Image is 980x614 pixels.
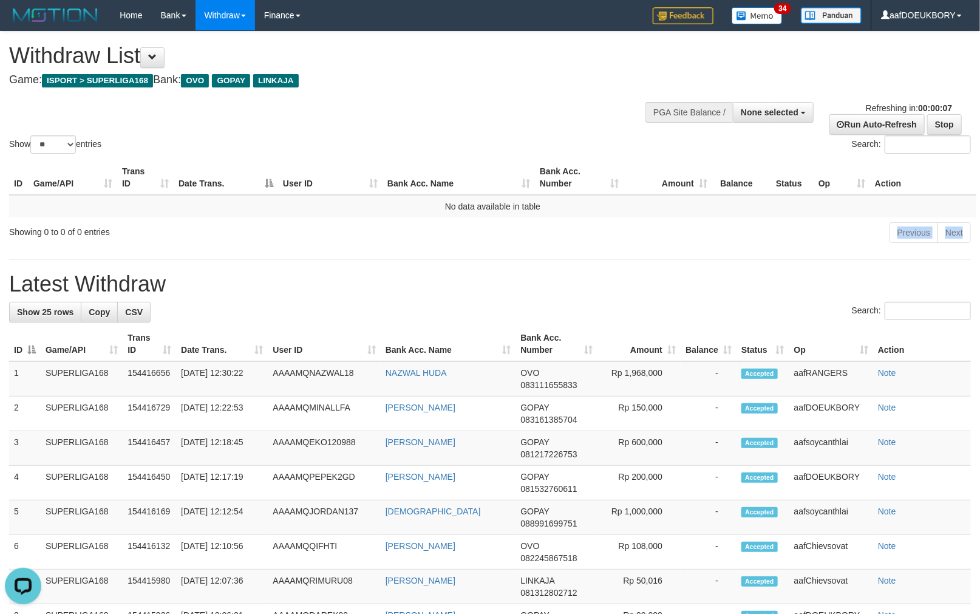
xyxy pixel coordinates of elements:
[624,160,712,195] th: Amount: activate to sort column ascending
[789,570,873,604] td: aafChievsovat
[176,361,268,397] td: [DATE] 12:30:22
[866,103,952,113] span: Refreshing in:
[712,160,771,195] th: Balance
[386,576,455,585] a: [PERSON_NAME]
[268,500,380,535] td: AAAAMQJORDAN137
[41,397,123,431] td: SUPERLIGA168
[878,368,896,378] a: Note
[174,160,278,195] th: Date Trans.: activate to sort column descending
[852,302,971,320] label: Search:
[520,415,577,425] span: Copy 083161385704 to clipboard
[681,466,737,500] td: -
[176,466,268,500] td: [DATE] 12:17:19
[386,541,455,551] a: [PERSON_NAME]
[41,431,123,466] td: SUPERLIGA168
[741,542,778,552] span: Accepted
[17,307,73,317] span: Show 25 rows
[801,7,862,24] img: panduan.png
[937,222,971,243] a: Next
[789,466,873,500] td: aafDOEUKBORY
[123,397,176,431] td: 154416729
[520,368,539,378] span: OVO
[9,272,971,296] h1: Latest Withdraw
[852,135,971,154] label: Search:
[386,437,455,447] a: [PERSON_NAME]
[645,102,733,123] div: PGA Site Balance /
[381,327,516,361] th: Bank Acc. Name: activate to sort column ascending
[681,361,737,397] td: -
[520,403,549,412] span: GOPAY
[918,103,952,113] strong: 00:00:07
[383,160,535,195] th: Bank Acc. Name: activate to sort column ascending
[176,500,268,535] td: [DATE] 12:12:54
[597,397,681,431] td: Rp 150,000
[123,466,176,500] td: 154416450
[885,135,971,154] input: Search:
[9,431,41,466] td: 3
[520,588,577,598] span: Copy 081312802712 to clipboard
[597,535,681,570] td: Rp 108,000
[520,437,549,447] span: GOPAY
[597,466,681,500] td: Rp 200,000
[814,160,870,195] th: Op: activate to sort column ascending
[9,44,641,68] h1: Withdraw List
[520,484,577,494] span: Copy 081532760611 to clipboard
[535,160,624,195] th: Bank Acc. Number: activate to sort column ascending
[878,403,896,412] a: Note
[878,472,896,482] a: Note
[30,135,76,154] select: Showentries
[741,438,778,448] span: Accepted
[9,195,976,217] td: No data available in table
[9,160,29,195] th: ID
[885,302,971,320] input: Search:
[520,553,577,563] span: Copy 082245867518 to clipboard
[597,570,681,604] td: Rp 50,016
[123,535,176,570] td: 154416132
[9,327,41,361] th: ID: activate to sort column descending
[737,327,789,361] th: Status: activate to sort column ascending
[176,327,268,361] th: Date Trans.: activate to sort column ascending
[176,570,268,604] td: [DATE] 12:07:36
[41,535,123,570] td: SUPERLIGA168
[520,507,549,516] span: GOPAY
[9,74,641,86] h4: Game: Bank:
[5,5,41,41] button: Open LiveChat chat widget
[268,466,380,500] td: AAAAMQPEPEK2GD
[681,535,737,570] td: -
[520,380,577,390] span: Copy 083111655833 to clipboard
[268,397,380,431] td: AAAAMQMINALLFA
[253,74,299,87] span: LINKAJA
[29,160,117,195] th: Game/API: activate to sort column ascending
[520,449,577,459] span: Copy 081217226753 to clipboard
[386,368,447,378] a: NAZWAL HUDA
[89,307,110,317] span: Copy
[123,327,176,361] th: Trans ID: activate to sort column ascending
[81,302,118,322] a: Copy
[890,222,938,243] a: Previous
[789,327,873,361] th: Op: activate to sort column ascending
[41,361,123,397] td: SUPERLIGA168
[9,302,81,322] a: Show 25 rows
[520,472,549,482] span: GOPAY
[9,135,101,154] label: Show entries
[520,576,554,585] span: LINKAJA
[789,500,873,535] td: aafsoycanthlai
[278,160,383,195] th: User ID: activate to sort column ascending
[117,302,151,322] a: CSV
[878,576,896,585] a: Note
[520,541,539,551] span: OVO
[268,361,380,397] td: AAAAMQNAZWAL18
[771,160,814,195] th: Status
[386,507,481,516] a: [DEMOGRAPHIC_DATA]
[386,472,455,482] a: [PERSON_NAME]
[268,431,380,466] td: AAAAMQEKO120988
[9,466,41,500] td: 4
[9,361,41,397] td: 1
[789,361,873,397] td: aafRANGERS
[597,327,681,361] th: Amount: activate to sort column ascending
[789,397,873,431] td: aafDOEUKBORY
[9,6,101,24] img: MOTION_logo.png
[870,160,976,195] th: Action
[9,535,41,570] td: 6
[123,570,176,604] td: 154415980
